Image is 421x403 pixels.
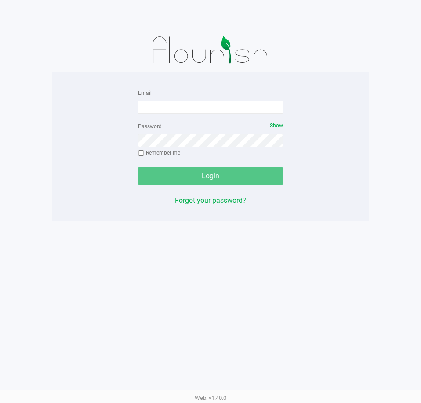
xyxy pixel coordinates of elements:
[138,149,180,157] label: Remember me
[270,122,283,129] span: Show
[138,150,144,156] input: Remember me
[195,395,226,401] span: Web: v1.40.0
[138,89,152,97] label: Email
[175,195,246,206] button: Forgot your password?
[138,122,162,130] label: Password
